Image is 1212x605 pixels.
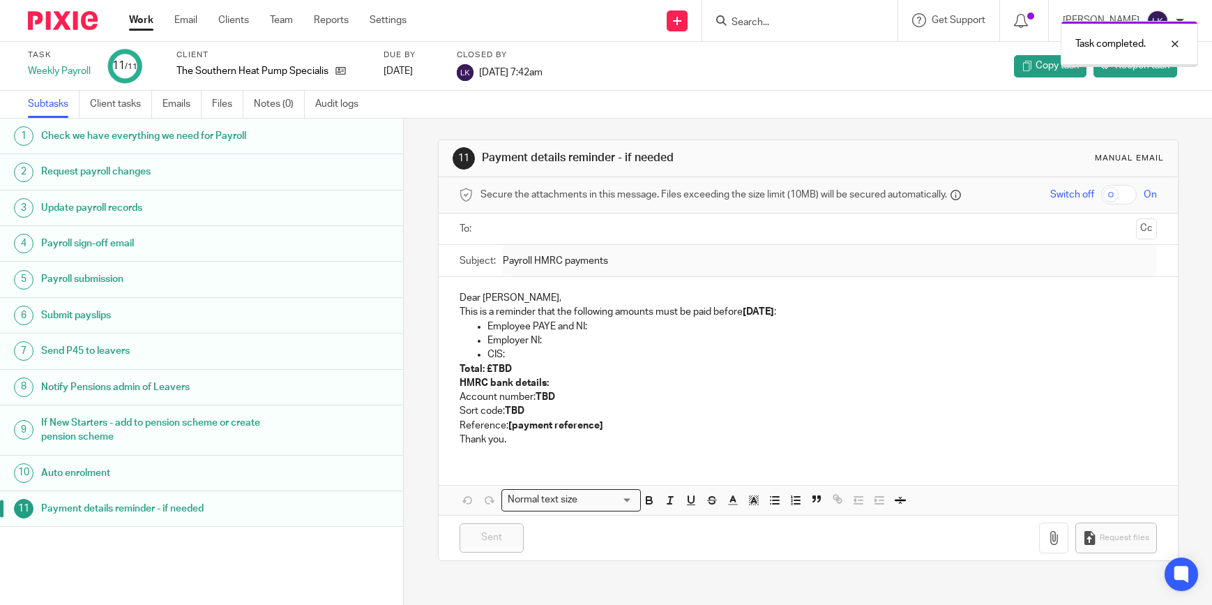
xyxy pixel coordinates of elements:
span: Switch off [1050,188,1094,202]
div: Manual email [1095,153,1164,164]
a: Clients [218,13,249,27]
strong: [payment reference] [508,421,603,431]
strong: TBD [505,406,524,416]
h1: If New Starters - add to pension scheme or create pension scheme [41,412,273,448]
strong: HMRC bank details: [460,378,549,388]
div: 8 [14,378,33,397]
h1: Payroll submission [41,269,273,290]
h1: Payroll sign-off email [41,233,273,254]
h1: Update payroll records [41,197,273,218]
p: Dear [PERSON_NAME], [460,291,1157,305]
h1: Payment details reminder - if needed [482,151,838,165]
a: Client tasks [90,91,152,118]
label: Closed by [457,50,543,61]
label: Due by [384,50,439,61]
img: svg%3E [1146,10,1169,32]
div: 10 [14,463,33,483]
div: 11 [112,58,137,74]
p: Account number: [460,390,1157,404]
div: 1 [14,126,33,146]
a: Team [270,13,293,27]
p: Reference: [460,419,1157,433]
p: Task completed. [1075,37,1146,51]
div: 7 [14,341,33,361]
div: 2 [14,163,33,182]
p: This is a reminder that the following amounts must be paid before : [460,305,1157,319]
small: /11 [125,63,137,70]
p: Employer NI: [487,334,1157,348]
a: Audit logs [315,91,369,118]
h1: Auto enrolment [41,463,273,484]
div: 11 [453,147,475,170]
h1: Check we have everything we need for Payroll [41,126,273,147]
input: Sent [460,523,524,553]
a: Notes (0) [254,91,305,118]
img: svg%3E [457,64,474,81]
div: 4 [14,234,33,253]
a: Reports [314,13,349,27]
div: [DATE] [384,64,439,78]
h1: Submit payslips [41,305,273,326]
h1: Send P45 to leavers [41,341,273,361]
input: Search for option [582,493,632,507]
a: Email [174,13,197,27]
div: Search for option [501,489,641,511]
strong: [DATE] [743,307,774,317]
label: Client [176,50,366,61]
p: Thank you. [460,433,1157,447]
p: The Southern Heat Pump Specialist Ltd [176,64,328,78]
label: To: [460,222,475,236]
label: Subject: [460,254,496,268]
span: Request files [1100,532,1149,544]
button: Request files [1075,523,1156,554]
h1: Payment details reminder - if needed [41,498,273,519]
span: [DATE] 7:42am [479,67,543,77]
span: Normal text size [505,493,581,507]
strong: TBD [536,392,555,402]
p: Sort code: [460,404,1157,418]
a: Emails [162,91,202,118]
span: On [1144,188,1157,202]
a: Subtasks [28,91,79,118]
p: CIS: [487,348,1157,361]
button: Cc [1136,218,1157,239]
a: Work [129,13,153,27]
div: Weekly Payroll [28,64,91,78]
div: 9 [14,420,33,440]
img: Pixie [28,11,98,30]
div: 5 [14,270,33,290]
label: Task [28,50,91,61]
p: Employee PAYE and NI: [487,320,1157,334]
a: Files [212,91,243,118]
strong: Total: £TBD [460,364,512,374]
a: Settings [370,13,407,27]
div: 11 [14,499,33,518]
span: Secure the attachments in this message. Files exceeding the size limit (10MB) will be secured aut... [480,188,947,202]
div: 3 [14,198,33,218]
div: 6 [14,306,33,325]
h1: Notify Pensions admin of Leavers [41,377,273,398]
h1: Request payroll changes [41,161,273,182]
